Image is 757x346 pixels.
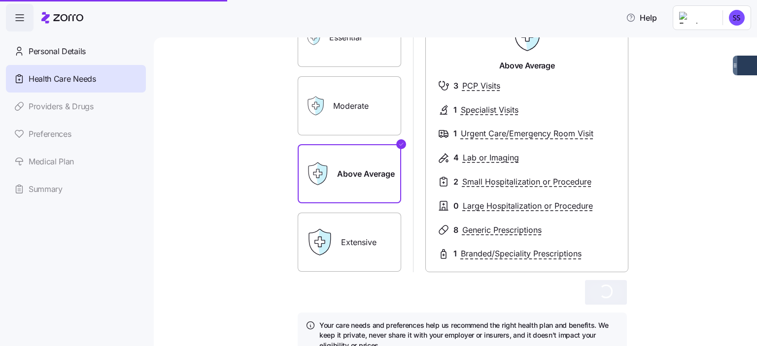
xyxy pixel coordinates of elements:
[453,127,457,140] span: 1
[298,213,401,272] label: Extensive
[453,224,458,236] span: 8
[462,80,500,92] span: PCP Visits
[29,73,96,85] span: Health Care Needs
[463,200,593,212] span: Large Hospitalization or Procedure
[453,248,457,260] span: 1
[453,104,457,116] span: 1
[398,138,404,150] svg: Checkmark
[461,127,593,140] span: Urgent Care/Emergency Room Visit
[453,200,459,212] span: 0
[298,76,401,135] label: Moderate
[626,12,657,24] span: Help
[679,12,715,24] img: Employer logo
[453,176,458,188] span: 2
[499,60,555,72] span: Above Average
[618,8,665,28] button: Help
[461,248,582,260] span: Branded/Speciality Prescriptions
[729,10,745,26] img: 38076feb32477f5810353c5cd14fe8ea
[6,65,146,93] a: Health Care Needs
[462,224,542,236] span: Generic Prescriptions
[29,45,86,58] span: Personal Details
[453,80,458,92] span: 3
[298,8,401,67] label: Essential
[462,176,591,188] span: Small Hospitalization or Procedure
[6,37,146,65] a: Personal Details
[453,152,459,164] span: 4
[463,152,519,164] span: Lab or Imaging
[461,104,518,116] span: Specialist Visits
[298,144,401,203] label: Above Average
